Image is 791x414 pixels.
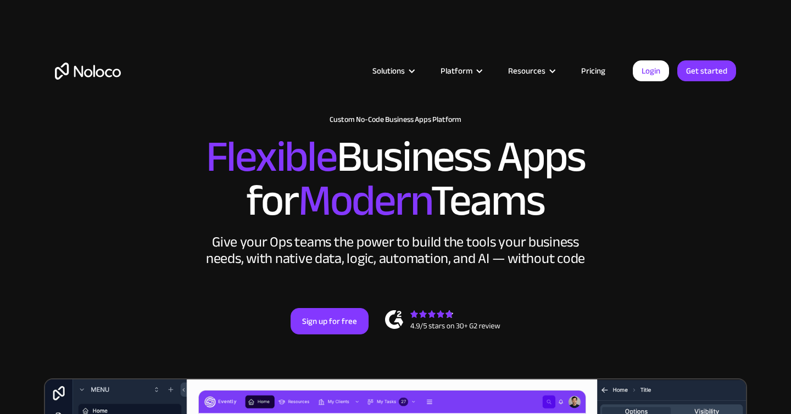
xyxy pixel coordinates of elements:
[494,64,567,78] div: Resources
[359,64,427,78] div: Solutions
[427,64,494,78] div: Platform
[372,64,405,78] div: Solutions
[203,234,588,267] div: Give your Ops teams the power to build the tools your business needs, with native data, logic, au...
[677,60,736,81] a: Get started
[298,160,431,242] span: Modern
[633,60,669,81] a: Login
[291,308,369,334] a: Sign up for free
[508,64,545,78] div: Resources
[567,64,619,78] a: Pricing
[55,135,736,223] h2: Business Apps for Teams
[206,116,337,198] span: Flexible
[55,63,121,80] a: home
[441,64,472,78] div: Platform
